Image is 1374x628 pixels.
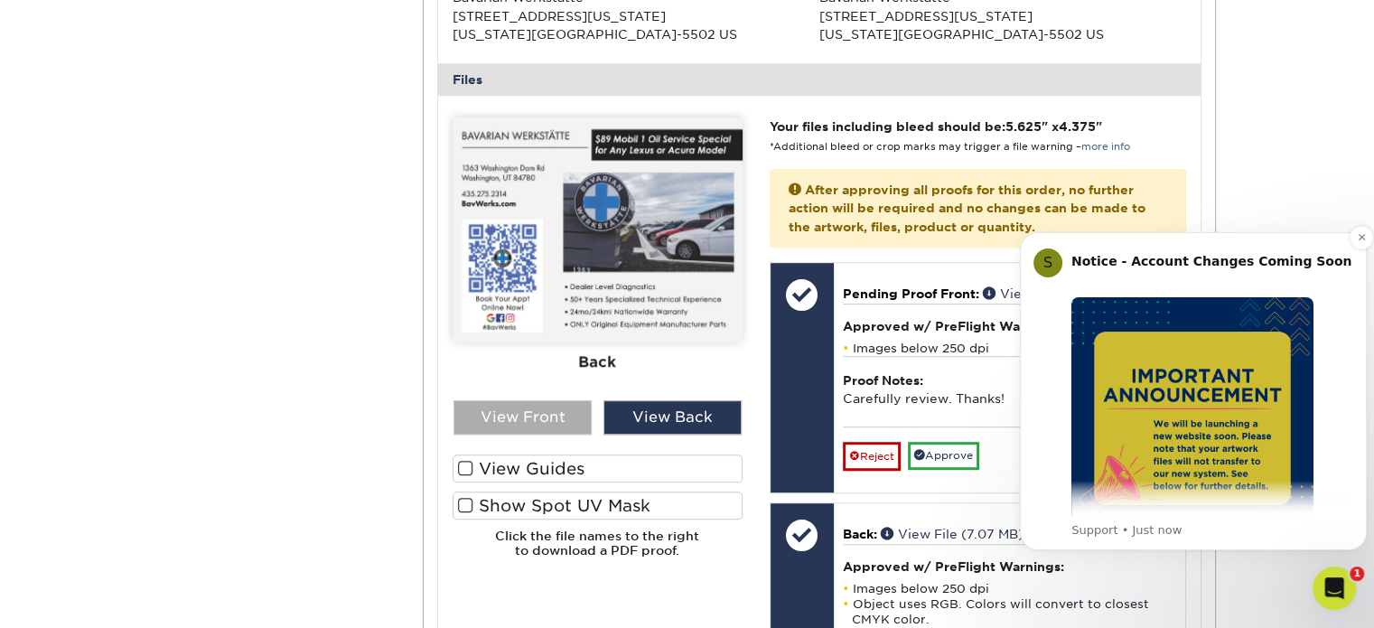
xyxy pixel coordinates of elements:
[770,141,1130,153] small: *Additional bleed or crop marks may trigger a file warning –
[908,442,979,470] a: Approve
[843,286,979,301] span: Pending Proof Front:
[843,527,877,541] span: Back:
[1350,567,1364,581] span: 1
[438,63,1201,96] div: Files
[1013,205,1374,579] iframe: Intercom notifications message
[843,581,1176,596] li: Images below 250 dpi
[881,527,1023,541] a: View File (7.07 MB)
[770,119,1102,134] strong: Your files including bleed should be: " x "
[843,341,1176,356] li: Images below 250 dpi
[453,455,743,483] label: View Guides
[843,373,923,388] strong: Proof Notes:
[603,400,742,435] div: View Back
[1081,141,1130,153] a: more info
[983,286,1126,301] a: View File (6.53 MB)
[1313,567,1356,610] iframe: Intercom live chat
[843,559,1176,574] h4: Approved w/ PreFlight Warnings:
[453,400,592,435] div: View Front
[453,529,743,573] h6: Click the file names to the right to download a PDF proof.
[453,342,743,382] div: Back
[843,319,1176,333] h4: Approved w/ PreFlight Warnings:
[5,573,154,622] iframe: Google Customer Reviews
[843,442,901,471] a: Reject
[789,183,1145,234] strong: After approving all proofs for this order, no further action will be required and no changes can ...
[453,492,743,520] label: Show Spot UV Mask
[1059,119,1096,134] span: 4.375
[843,596,1176,627] li: Object uses RGB. Colors will convert to closest CMYK color.
[1005,119,1042,134] span: 5.625
[843,356,1176,426] div: Carefully review. Thanks!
